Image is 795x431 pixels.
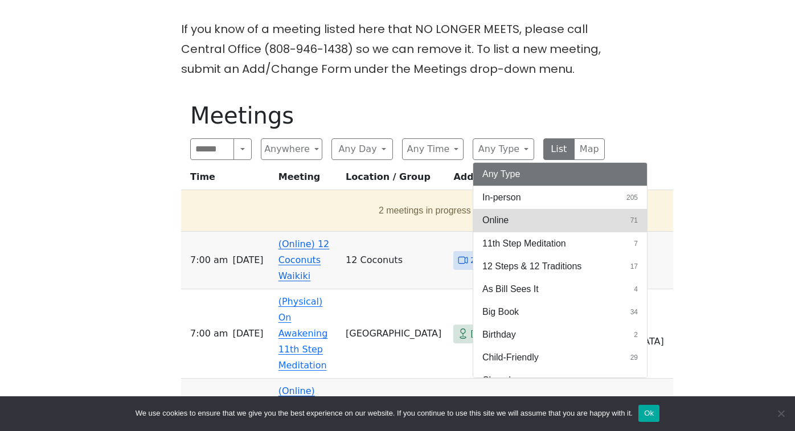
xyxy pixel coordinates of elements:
[630,375,638,385] span: 27 results
[190,326,228,342] span: 7:00 AM
[261,138,322,160] button: Anywhere
[482,214,509,227] span: Online
[278,296,328,371] a: (Physical) On Awakening 11th Step Meditation
[341,289,449,379] td: [GEOGRAPHIC_DATA]
[634,239,638,249] span: 7 results
[473,278,647,301] button: As Bill Sees It4 results
[341,169,449,190] th: Location / Group
[473,323,647,346] button: Birthday2 results
[482,373,511,387] span: Closed
[232,326,263,342] span: [DATE]
[473,232,647,255] button: 11th Step Meditation7 results
[181,169,274,190] th: Time
[181,19,614,79] p: If you know of a meeting listed here that NO LONGER MEETS, please call Central Office (808-946-14...
[473,163,647,186] button: Any Type
[630,307,638,317] span: 34 results
[482,328,516,342] span: Birthday
[482,351,539,364] span: Child-Friendly
[473,255,647,278] button: 12 Steps & 12 Traditions17 results
[626,192,638,203] span: 205 results
[470,253,493,268] span: Zoom
[473,186,647,209] button: In-person205 results
[190,138,234,160] input: Search
[482,282,539,296] span: As Bill Sees It
[630,352,638,363] span: 29 results
[331,138,393,160] button: Any Day
[473,369,647,392] button: Closed27 results
[473,162,648,378] div: Any Type
[473,346,647,369] button: Child-Friendly29 results
[634,330,638,340] span: 2 results
[482,237,566,251] span: 11th Step Meditation
[482,260,581,273] span: 12 Steps & 12 Traditions
[278,239,330,281] a: (Online) 12 Coconuts Waikiki
[638,405,659,422] button: Ok
[630,261,638,272] span: 17 results
[473,209,647,232] button: Online71 results
[274,169,341,190] th: Meeting
[473,138,534,160] button: Any Type
[402,138,464,160] button: Any Time
[634,284,638,294] span: 4 results
[543,138,575,160] button: List
[473,301,647,323] button: Big Book34 results
[186,195,664,227] button: 2 meetings in progress
[470,327,554,341] span: [GEOGRAPHIC_DATA]
[190,252,228,268] span: 7:00 AM
[136,408,633,419] span: We use cookies to ensure that we give you the best experience on our website. If you continue to ...
[233,138,252,160] button: Search
[449,169,563,190] th: Address
[775,408,786,419] span: No
[190,102,605,129] h1: Meetings
[341,232,449,289] td: 12 Coconuts
[232,252,263,268] span: [DATE]
[574,138,605,160] button: Map
[482,305,519,319] span: Big Book
[482,191,521,204] span: In-person
[630,215,638,225] span: 71 results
